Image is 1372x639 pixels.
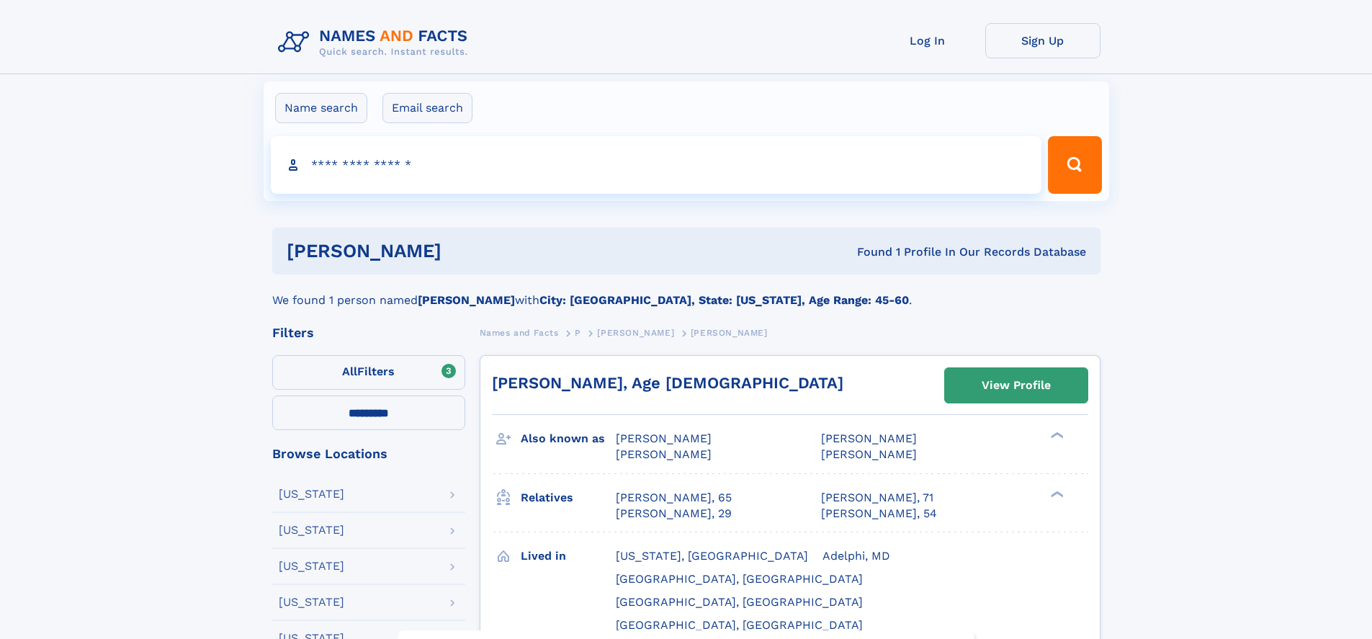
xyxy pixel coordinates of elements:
[945,368,1088,403] a: View Profile
[821,506,937,522] a: [PERSON_NAME], 54
[480,323,559,341] a: Names and Facts
[616,506,732,522] a: [PERSON_NAME], 29
[521,426,616,451] h3: Also known as
[870,23,985,58] a: Log In
[272,447,465,460] div: Browse Locations
[279,560,344,572] div: [US_STATE]
[272,326,465,339] div: Filters
[1047,489,1064,499] div: ❯
[821,432,917,445] span: [PERSON_NAME]
[272,355,465,390] label: Filters
[272,274,1100,309] div: We found 1 person named with .
[985,23,1100,58] a: Sign Up
[616,432,712,445] span: [PERSON_NAME]
[616,549,808,563] span: [US_STATE], [GEOGRAPHIC_DATA]
[287,242,650,260] h1: [PERSON_NAME]
[821,490,933,506] a: [PERSON_NAME], 71
[342,365,357,378] span: All
[382,93,472,123] label: Email search
[279,596,344,608] div: [US_STATE]
[575,328,581,338] span: P
[279,488,344,500] div: [US_STATE]
[521,544,616,568] h3: Lived in
[616,618,863,632] span: [GEOGRAPHIC_DATA], [GEOGRAPHIC_DATA]
[649,244,1086,260] div: Found 1 Profile In Our Records Database
[821,447,917,461] span: [PERSON_NAME]
[575,323,581,341] a: P
[1048,136,1101,194] button: Search Button
[492,374,843,392] a: [PERSON_NAME], Age [DEMOGRAPHIC_DATA]
[691,328,768,338] span: [PERSON_NAME]
[272,23,480,62] img: Logo Names and Facts
[418,293,515,307] b: [PERSON_NAME]
[616,572,863,586] span: [GEOGRAPHIC_DATA], [GEOGRAPHIC_DATA]
[597,323,674,341] a: [PERSON_NAME]
[616,490,732,506] a: [PERSON_NAME], 65
[982,369,1051,402] div: View Profile
[616,447,712,461] span: [PERSON_NAME]
[539,293,909,307] b: City: [GEOGRAPHIC_DATA], State: [US_STATE], Age Range: 45-60
[521,486,616,510] h3: Relatives
[1047,431,1064,440] div: ❯
[271,136,1042,194] input: search input
[597,328,674,338] span: [PERSON_NAME]
[275,93,367,123] label: Name search
[822,549,890,563] span: Adelphi, MD
[279,524,344,536] div: [US_STATE]
[616,595,863,609] span: [GEOGRAPHIC_DATA], [GEOGRAPHIC_DATA]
